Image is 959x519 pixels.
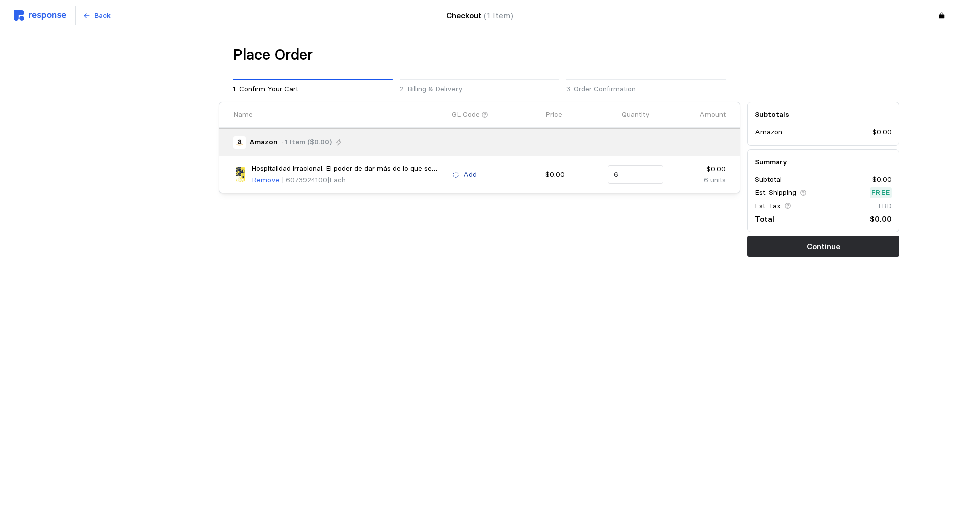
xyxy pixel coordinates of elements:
img: svg%3e [14,10,66,21]
p: $0.00 [545,169,601,180]
p: Amazon [249,137,278,148]
button: Back [77,6,116,25]
img: 41i-Ohb4VeL._SY445_SX342_ControlCacheEqualizer_.jpg [233,167,248,182]
span: | Each [327,175,346,184]
span: (1 Item) [484,11,513,20]
p: Amount [699,109,726,120]
p: Quantity [622,109,650,120]
p: Hospitalidad irracional: El poder de dar más de lo que se espera de ti / Unreasonable Hospitality... [251,163,445,174]
h4: Checkout [446,9,513,22]
p: GL Code [452,109,479,120]
p: $0.00 [872,174,892,185]
span: | 6073924100 [282,175,327,184]
p: Name [233,109,253,120]
h1: Place Order [233,45,313,65]
h5: Summary [755,157,892,167]
p: $0.00 [870,213,892,225]
p: Total [755,213,774,225]
p: Add [463,169,477,180]
button: Remove [251,174,280,186]
p: TBD [877,201,892,212]
button: Add [452,169,477,181]
input: Qty [614,166,658,184]
p: Subtotal [755,174,782,185]
p: Est. Tax [755,201,781,212]
button: Continue [747,236,899,257]
p: Est. Shipping [755,187,796,198]
p: 3. Order Confirmation [566,84,726,95]
p: Amazon [755,127,782,138]
p: Free [871,187,890,198]
p: Continue [807,240,840,253]
p: Back [94,10,111,21]
p: 1. Confirm Your Cart [233,84,393,95]
p: Price [545,109,562,120]
p: $0.00 [670,164,726,175]
p: 2. Billing & Delivery [400,84,559,95]
p: $0.00 [872,127,892,138]
h5: Subtotals [755,109,892,120]
p: · 1 Item ($0.00) [281,137,332,148]
p: 6 units [670,175,726,186]
p: Remove [252,175,280,186]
